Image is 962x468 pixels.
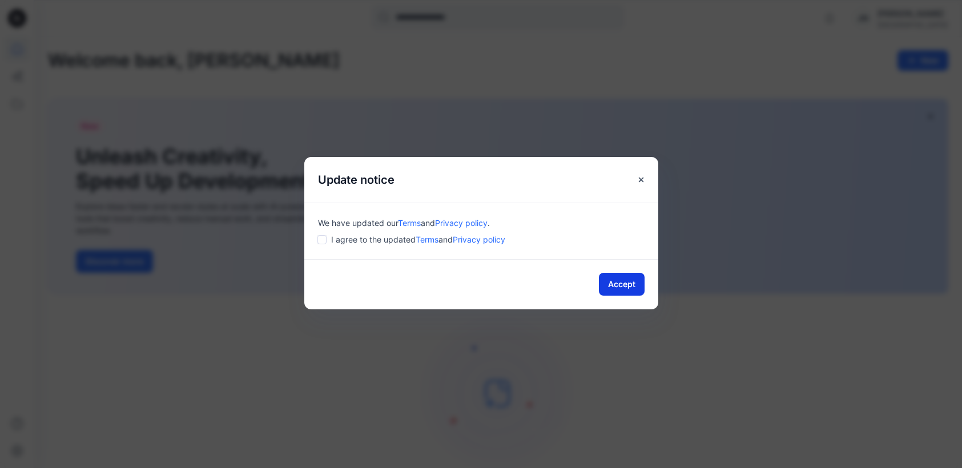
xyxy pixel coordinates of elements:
a: Privacy policy [435,218,488,228]
div: We have updated our . [318,217,645,229]
button: Accept [599,273,645,296]
span: and [421,218,435,228]
span: I agree to the updated [331,233,505,245]
button: Close [631,170,651,190]
a: Terms [398,218,421,228]
span: and [438,235,453,244]
a: Terms [416,235,438,244]
h5: Update notice [304,157,408,203]
a: Privacy policy [453,235,505,244]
